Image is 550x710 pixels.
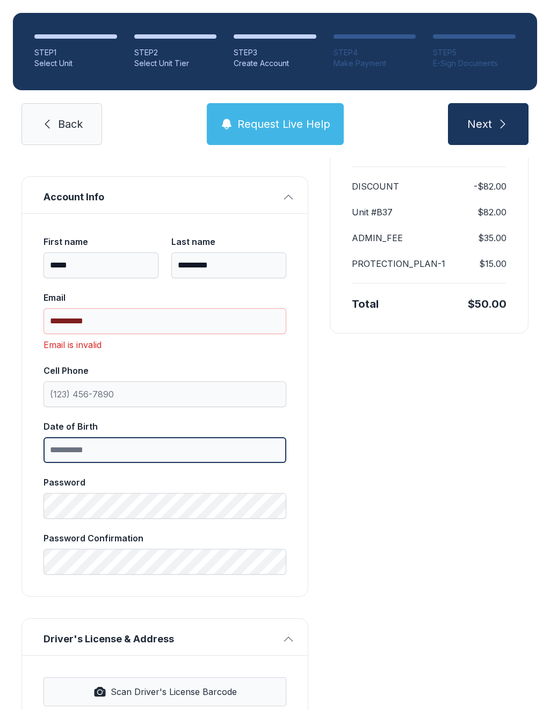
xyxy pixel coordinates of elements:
[352,296,379,311] div: Total
[352,180,399,193] dt: DISCOUNT
[467,117,492,132] span: Next
[433,58,516,69] div: E-Sign Documents
[352,231,403,244] dt: ADMIN_FEE
[44,437,286,463] input: Date of Birth
[234,47,316,58] div: STEP 3
[34,58,117,69] div: Select Unit
[352,206,393,219] dt: Unit #B37
[22,177,308,213] button: Account Info
[44,364,286,377] div: Cell Phone
[44,476,286,489] div: Password
[479,257,506,270] dd: $15.00
[468,296,506,311] div: $50.00
[58,117,83,132] span: Back
[44,252,158,278] input: First name
[237,117,330,132] span: Request Live Help
[44,381,286,407] input: Cell Phone
[44,338,286,351] div: Email is invalid
[34,47,117,58] div: STEP 1
[44,549,286,575] input: Password Confirmation
[44,493,286,519] input: Password
[478,231,506,244] dd: $35.00
[134,58,217,69] div: Select Unit Tier
[433,47,516,58] div: STEP 5
[44,532,286,545] div: Password Confirmation
[334,58,416,69] div: Make Payment
[44,308,286,334] input: Email
[44,291,286,304] div: Email
[334,47,416,58] div: STEP 4
[171,252,286,278] input: Last name
[44,235,158,248] div: First name
[234,58,316,69] div: Create Account
[352,257,445,270] dt: PROTECTION_PLAN-1
[171,235,286,248] div: Last name
[22,619,308,655] button: Driver's License & Address
[134,47,217,58] div: STEP 2
[44,632,278,647] span: Driver's License & Address
[111,685,237,698] span: Scan Driver's License Barcode
[44,420,286,433] div: Date of Birth
[44,190,278,205] span: Account Info
[474,180,506,193] dd: -$82.00
[477,206,506,219] dd: $82.00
